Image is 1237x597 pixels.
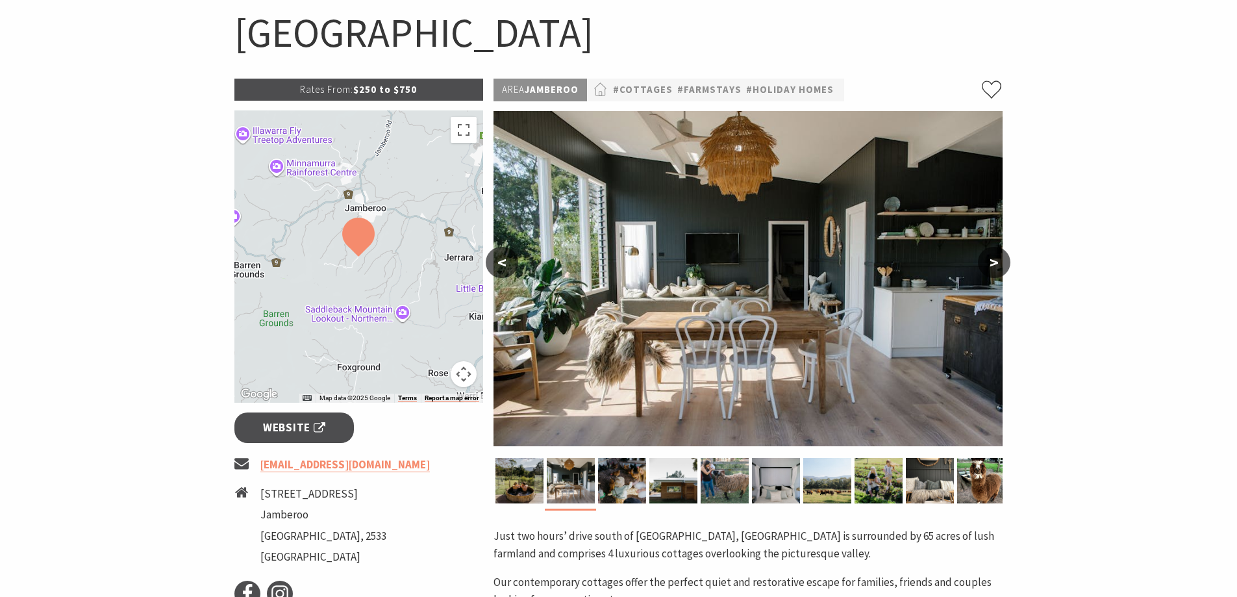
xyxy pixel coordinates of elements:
[234,79,484,101] p: $250 to $750
[425,394,479,402] a: Report a map error
[260,548,386,566] li: [GEOGRAPHIC_DATA]
[701,458,749,503] img: Feed our Sheep
[677,82,742,98] a: #Farmstays
[486,247,518,278] button: <
[649,458,697,503] img: The Cottage
[260,527,386,545] li: [GEOGRAPHIC_DATA], 2533
[319,394,390,401] span: Map data ©2025 Google
[494,527,1003,563] p: Just two hours’ drive south of [GEOGRAPHIC_DATA], [GEOGRAPHIC_DATA] is surrounded by 65 acres of ...
[263,419,325,437] span: Website
[238,386,281,403] img: Google
[234,413,355,443] a: Website
[260,485,386,503] li: [STREET_ADDRESS]
[234,6,1003,59] h1: [GEOGRAPHIC_DATA]
[855,458,903,503] img: Collect your own Produce
[260,506,386,524] li: Jamberoo
[300,83,353,95] span: Rates From:
[494,111,1003,446] img: Living
[260,457,430,472] a: [EMAIL_ADDRESS][DOMAIN_NAME]
[906,458,954,503] img: Farm cottage
[495,458,544,503] img: Relax in the Plunge Pool
[957,458,1005,503] img: One of our alpacas
[978,247,1010,278] button: >
[803,458,851,503] img: Our Cows
[746,82,834,98] a: #Holiday Homes
[598,458,646,503] img: Collects Eggs from our Chickens
[613,82,673,98] a: #Cottages
[398,394,417,402] a: Terms (opens in new tab)
[547,458,595,503] img: Living
[451,117,477,143] button: Toggle fullscreen view
[303,394,312,403] button: Keyboard shortcuts
[502,83,525,95] span: Area
[238,386,281,403] a: Click to see this area on Google Maps
[752,458,800,503] img: Master Bedroom
[494,79,587,101] p: Jamberoo
[451,361,477,387] button: Map camera controls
